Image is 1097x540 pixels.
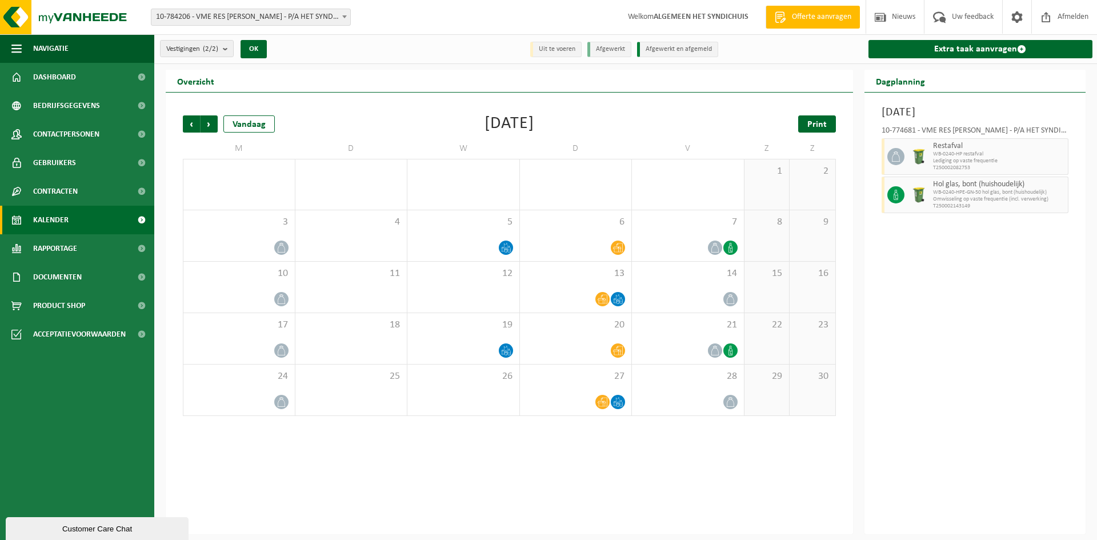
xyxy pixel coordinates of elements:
span: Lediging op vaste frequentie [933,158,1066,165]
span: Restafval [933,142,1066,151]
span: 12 [413,267,514,280]
span: 15 [750,267,784,280]
button: Vestigingen(2/2) [160,40,234,57]
td: V [632,138,744,159]
span: 20 [526,319,626,331]
span: 24 [189,370,289,383]
span: 16 [795,267,829,280]
span: Volgende [201,115,218,133]
span: Dashboard [33,63,76,91]
span: Offerte aanvragen [789,11,854,23]
span: 5 [413,216,514,229]
li: Afgewerkt en afgemeld [637,42,718,57]
span: 23 [795,319,829,331]
span: 19 [413,319,514,331]
span: WB-0240-HPE-GN-50 hol glas, bont (huishoudelijk) [933,189,1066,196]
span: Print [807,120,827,129]
h3: [DATE] [882,104,1069,121]
button: OK [241,40,267,58]
td: D [295,138,408,159]
span: 21 [638,319,738,331]
span: 28 [638,370,738,383]
span: Rapportage [33,234,77,263]
div: 10-774681 - VME RES [PERSON_NAME] - P/A HET SYNDICHUIS - [GEOGRAPHIC_DATA] [882,127,1069,138]
img: WB-0240-HPE-GN-51 [910,148,927,165]
span: Gebruikers [33,149,76,177]
h2: Dagplanning [864,70,936,92]
strong: ALGEMEEN HET SYNDICHUIS [654,13,748,21]
span: WB-0240-HP restafval [933,151,1066,158]
span: 17 [189,319,289,331]
span: 1 [750,165,784,178]
li: Afgewerkt [587,42,631,57]
span: Vestigingen [166,41,218,58]
span: Bedrijfsgegevens [33,91,100,120]
iframe: chat widget [6,515,191,540]
count: (2/2) [203,45,218,53]
div: [DATE] [485,115,534,133]
span: T250002143149 [933,203,1066,210]
span: 18 [301,319,402,331]
td: Z [790,138,835,159]
span: Acceptatievoorwaarden [33,320,126,349]
td: W [407,138,520,159]
li: Uit te voeren [530,42,582,57]
td: D [520,138,632,159]
a: Offerte aanvragen [766,6,860,29]
span: Documenten [33,263,82,291]
span: 27 [526,370,626,383]
td: Z [744,138,790,159]
span: 30 [795,370,829,383]
span: Vorige [183,115,200,133]
span: 10-784206 - VME RES OSBORNE - P/A HET SYNDICHUIS - OOSTENDE [151,9,351,26]
span: Contactpersonen [33,120,99,149]
span: 3 [189,216,289,229]
span: 8 [750,216,784,229]
span: 4 [301,216,402,229]
span: 14 [638,267,738,280]
span: 7 [638,216,738,229]
span: 25 [301,370,402,383]
span: T250002082753 [933,165,1066,171]
a: Print [798,115,836,133]
h2: Overzicht [166,70,226,92]
span: Hol glas, bont (huishoudelijk) [933,180,1066,189]
span: Navigatie [33,34,69,63]
span: 29 [750,370,784,383]
span: Contracten [33,177,78,206]
span: 2 [795,165,829,178]
div: Vandaag [223,115,275,133]
span: Product Shop [33,291,85,320]
span: 9 [795,216,829,229]
span: 13 [526,267,626,280]
span: 10-784206 - VME RES OSBORNE - P/A HET SYNDICHUIS - OOSTENDE [151,9,350,25]
span: 26 [413,370,514,383]
span: 11 [301,267,402,280]
td: M [183,138,295,159]
span: 22 [750,319,784,331]
span: 10 [189,267,289,280]
span: Kalender [33,206,69,234]
span: Omwisseling op vaste frequentie (incl. verwerking) [933,196,1066,203]
span: 6 [526,216,626,229]
a: Extra taak aanvragen [868,40,1093,58]
img: WB-0240-HPE-GN-50 [910,186,927,203]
